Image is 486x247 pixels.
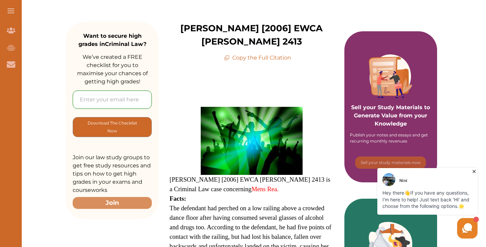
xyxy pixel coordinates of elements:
img: Purple card image [369,54,412,98]
button: Join [73,197,152,209]
iframe: HelpCrunch [323,166,479,240]
button: [object Object] [355,157,426,169]
p: Copy the Full Citation [224,54,291,62]
a: Mens Rea. [252,185,279,193]
strong: Want to secure high grades in Criminal Law ? [78,33,146,47]
p: [PERSON_NAME] [2006] EWCA [PERSON_NAME] 2413 [159,22,344,48]
button: [object Object] [73,117,152,137]
p: Sell your Study Materials to Generate Value from your Knowledge [351,84,430,128]
div: Publish your notes and essays and get recurring monthly revenues [350,132,431,144]
p: Join our law study groups to get free study resources and tips on how to get high grades in your ... [73,153,152,194]
p: Sell your study materials now [361,160,421,166]
span: [PERSON_NAME] [2006] EWCA [PERSON_NAME] 2413 is a Criminal Law case concerning [169,176,330,193]
img: silhouette-1594698_1280-300x200.jpg [201,107,303,175]
span: Facts: [169,195,186,202]
span: We’ve created a FREE checklist for you to maximise your chances of getting high grades! [77,54,148,85]
p: Download The Checklist Now [87,119,138,135]
input: Enter your email here [73,90,152,109]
